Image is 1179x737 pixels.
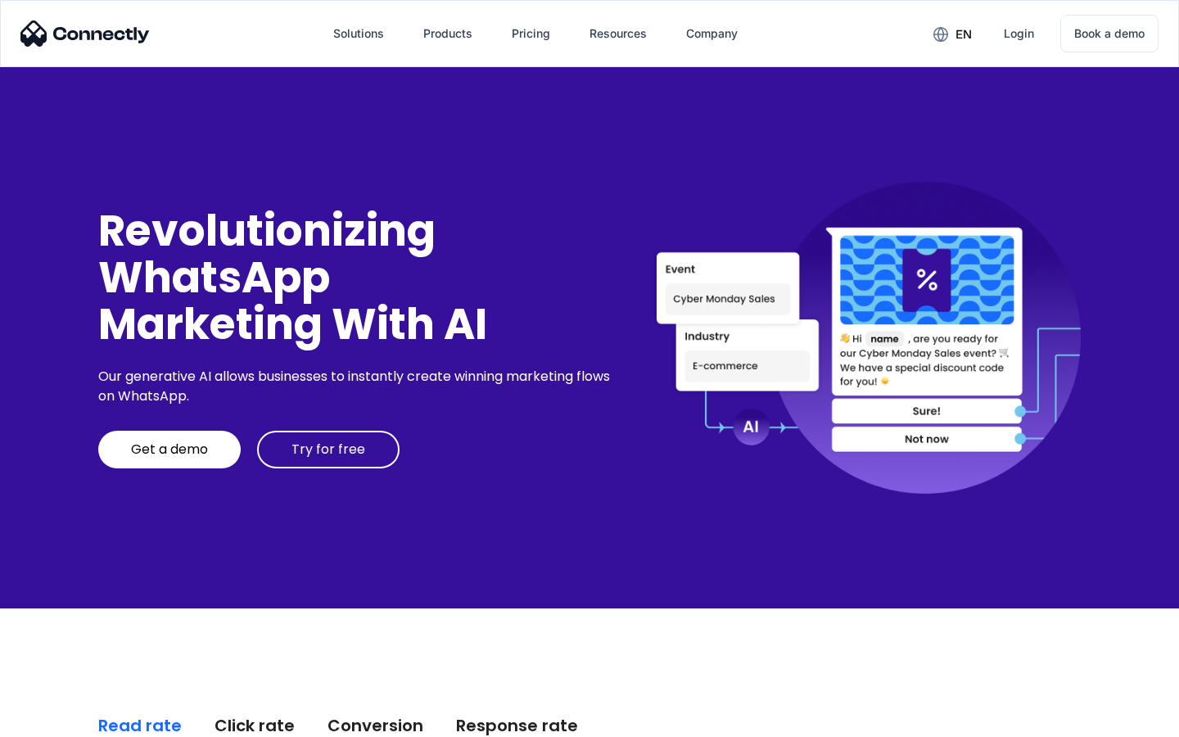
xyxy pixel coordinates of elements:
div: Conversion [327,714,423,737]
a: Pricing [499,14,563,53]
a: Get a demo [98,431,241,468]
div: Response rate [456,714,578,737]
div: Read rate [98,714,182,737]
a: Login [991,14,1047,53]
div: Resources [589,22,647,45]
div: Products [423,22,472,45]
div: Click rate [215,714,295,737]
div: Get a demo [131,441,208,458]
div: Solutions [333,22,384,45]
div: Our generative AI allows businesses to instantly create winning marketing flows on WhatsApp. [98,367,616,406]
a: Book a demo [1060,15,1159,52]
a: Try for free [257,431,400,468]
div: Company [686,22,738,45]
div: Pricing [512,22,550,45]
div: Revolutionizing WhatsApp Marketing With AI [98,207,616,348]
div: Try for free [291,441,365,458]
div: en [955,23,972,46]
img: Connectly Logo [20,20,150,47]
div: Login [1004,22,1034,45]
